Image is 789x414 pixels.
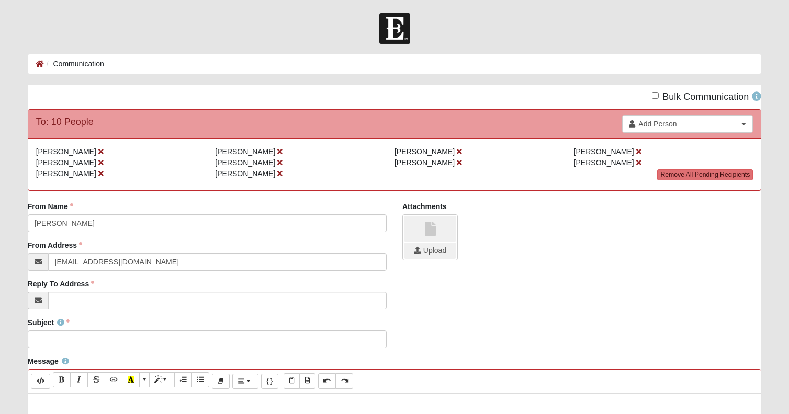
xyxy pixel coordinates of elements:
[36,158,96,167] span: [PERSON_NAME]
[28,240,82,250] label: From Address
[284,373,300,388] button: Paste Text
[44,59,104,70] li: Communication
[402,201,447,212] label: Attachments
[28,201,73,212] label: From Name
[299,373,315,388] button: Paste from Word
[379,13,410,44] img: Church of Eleven22 Logo
[318,373,336,388] button: Undo (⌘+Z)
[662,91,749,102] span: Bulk Communication
[122,372,140,387] button: Recent Color
[139,372,150,387] button: More Color
[652,92,659,99] input: Bulk Communication
[53,372,71,387] button: Bold (⌘+B)
[87,372,105,387] button: Strikethrough (⌘+⇧+S)
[28,356,69,366] label: Message
[174,372,192,387] button: Ordered list (⌘+⇧+NUM8)
[261,374,279,389] button: Merge Field
[36,147,96,156] span: [PERSON_NAME]
[36,115,94,129] div: To: 10 People
[638,119,738,129] span: Add Person
[232,374,258,389] button: Paragraph
[149,372,175,387] button: Style
[657,169,753,180] a: Remove All Pending Recipients
[215,147,275,156] span: [PERSON_NAME]
[574,147,634,156] span: [PERSON_NAME]
[28,317,70,328] label: Subject
[215,169,275,178] span: [PERSON_NAME]
[31,374,50,389] button: Code Editor
[335,373,353,388] button: Redo (⌘+⇧+Z)
[215,158,275,167] span: [PERSON_NAME]
[574,158,634,167] span: [PERSON_NAME]
[622,115,753,133] a: Add Person Clear selection
[212,374,230,389] button: Remove Font Style (⌘+\)
[394,158,455,167] span: [PERSON_NAME]
[105,372,122,387] button: Link (⌘+K)
[394,147,455,156] span: [PERSON_NAME]
[70,372,88,387] button: Italic (⌘+I)
[28,279,94,289] label: Reply To Address
[36,169,96,178] span: [PERSON_NAME]
[191,372,209,387] button: Unordered list (⌘+⇧+NUM7)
